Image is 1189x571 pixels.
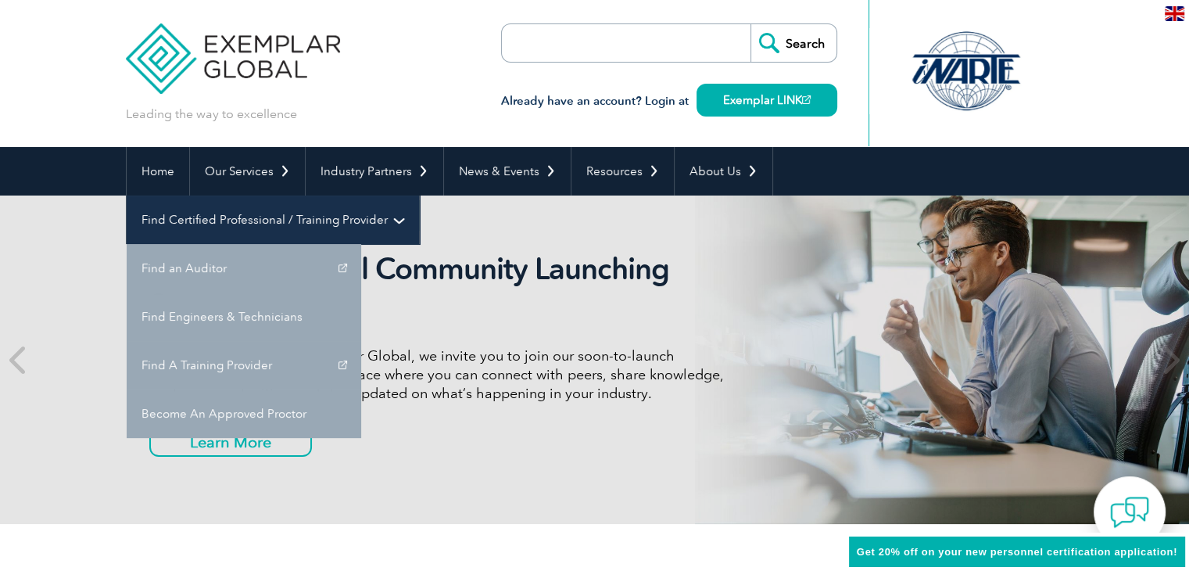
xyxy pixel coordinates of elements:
a: Exemplar LINK [697,84,837,117]
a: Learn More [149,427,312,457]
a: Resources [571,147,674,196]
img: open_square.png [802,95,811,104]
p: Leading the way to excellence [126,106,297,123]
h3: Already have an account? Login at [501,92,837,111]
input: Search [750,24,836,62]
a: Find Engineers & Technicians [127,293,361,341]
img: contact-chat.png [1110,493,1149,532]
a: Find A Training Provider [127,341,361,390]
img: en [1165,6,1184,21]
a: Find Certified Professional / Training Provider [127,196,419,244]
a: News & Events [444,147,571,196]
h2: Exemplar Global Community Launching Soon [149,251,736,323]
span: Get 20% off on your new personnel certification application! [857,546,1177,558]
p: As a valued member of Exemplar Global, we invite you to join our soon-to-launch Community—a fun, ... [149,347,736,403]
a: Find an Auditor [127,244,361,293]
a: Our Services [190,147,305,196]
a: Industry Partners [306,147,443,196]
a: Become An Approved Proctor [127,390,361,438]
a: About Us [675,147,772,196]
a: Home [127,147,189,196]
